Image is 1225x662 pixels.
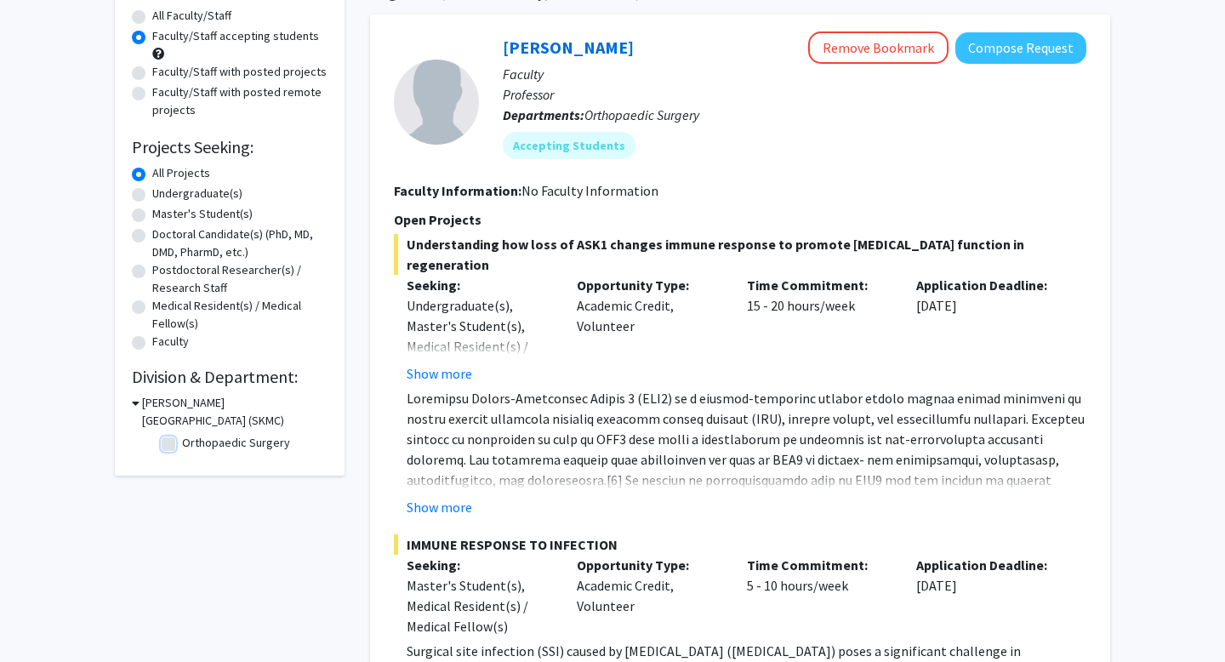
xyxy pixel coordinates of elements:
div: 15 - 20 hours/week [734,275,904,384]
b: Faculty Information: [394,182,521,199]
label: Faculty/Staff with posted projects [152,63,327,81]
label: Undergraduate(s) [152,185,242,203]
span: Understanding how loss of ASK1 changes immune response to promote [MEDICAL_DATA] function in rege... [394,234,1086,275]
span: IMMUNE RESPONSE TO INFECTION [394,534,1086,555]
label: Faculty [152,333,189,351]
div: 5 - 10 hours/week [734,555,904,636]
label: Medical Resident(s) / Medical Fellow(s) [152,297,328,333]
div: Undergraduate(s), Master's Student(s), Medical Resident(s) / Medical Fellow(s) [407,295,551,377]
b: Departments: [503,106,584,123]
label: All Projects [152,164,210,182]
button: Compose Request to Theresa Freeman [955,32,1086,64]
p: Seeking: [407,555,551,575]
span: Orthopaedic Surgery [584,106,699,123]
h2: Division & Department: [132,367,328,387]
button: Remove Bookmark [808,31,949,64]
mat-chip: Accepting Students [503,132,635,159]
p: Opportunity Type: [577,555,721,575]
p: Application Deadline: [916,555,1061,575]
p: Opportunity Type: [577,275,721,295]
p: Time Commitment: [747,555,892,575]
p: Professor [503,84,1086,105]
div: Master's Student(s), Medical Resident(s) / Medical Fellow(s) [407,575,551,636]
p: Seeking: [407,275,551,295]
button: Show more [407,363,472,384]
label: Master's Student(s) [152,205,253,223]
div: [DATE] [903,555,1074,636]
label: Doctoral Candidate(s) (PhD, MD, DMD, PharmD, etc.) [152,225,328,261]
label: Orthopaedic Surgery [182,434,290,452]
div: [DATE] [903,275,1074,384]
iframe: Chat [13,585,72,649]
button: Show more [407,497,472,517]
label: Faculty/Staff with posted remote projects [152,83,328,119]
label: All Faculty/Staff [152,7,231,25]
label: Faculty/Staff accepting students [152,27,319,45]
label: Postdoctoral Researcher(s) / Research Staff [152,261,328,297]
div: Academic Credit, Volunteer [564,275,734,384]
h2: Projects Seeking: [132,137,328,157]
a: [PERSON_NAME] [503,37,634,58]
div: Academic Credit, Volunteer [564,555,734,636]
p: Application Deadline: [916,275,1061,295]
p: Faculty [503,64,1086,84]
p: Time Commitment: [747,275,892,295]
span: No Faculty Information [521,182,658,199]
h3: [PERSON_NAME][GEOGRAPHIC_DATA] (SKMC) [142,394,328,430]
p: Open Projects [394,209,1086,230]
